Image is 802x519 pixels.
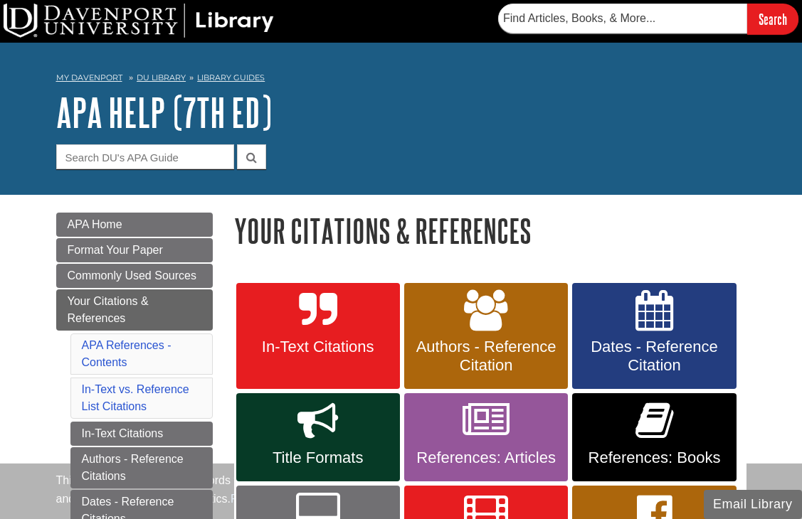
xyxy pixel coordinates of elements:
[56,90,272,134] a: APA Help (7th Ed)
[236,393,400,481] a: Title Formats
[70,422,213,446] a: In-Text Citations
[583,449,725,467] span: References: Books
[56,144,234,169] input: Search DU's APA Guide
[82,339,172,368] a: APA References - Contents
[56,213,213,237] a: APA Home
[404,393,568,481] a: References: Articles
[234,213,746,249] h1: Your Citations & References
[68,218,122,230] span: APA Home
[56,72,122,84] a: My Davenport
[68,295,149,324] span: Your Citations & References
[572,393,736,481] a: References: Books
[4,4,274,38] img: DU Library
[82,383,189,412] a: In-Text vs. Reference List Citations
[56,264,213,288] a: Commonly Used Sources
[56,289,213,331] a: Your Citations & References
[572,283,736,390] a: Dates - Reference Citation
[68,269,196,282] span: Commonly Used Sources
[704,490,802,519] button: Email Library
[747,4,798,34] input: Search
[415,449,557,467] span: References: Articles
[247,449,389,467] span: Title Formats
[236,283,400,390] a: In-Text Citations
[137,73,186,82] a: DU Library
[70,447,213,488] a: Authors - Reference Citations
[247,338,389,356] span: In-Text Citations
[197,73,265,82] a: Library Guides
[56,68,746,91] nav: breadcrumb
[404,283,568,390] a: Authors - Reference Citation
[583,338,725,375] span: Dates - Reference Citation
[498,4,747,33] input: Find Articles, Books, & More...
[498,4,798,34] form: Searches DU Library's articles, books, and more
[56,238,213,262] a: Format Your Paper
[68,244,163,256] span: Format Your Paper
[415,338,557,375] span: Authors - Reference Citation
